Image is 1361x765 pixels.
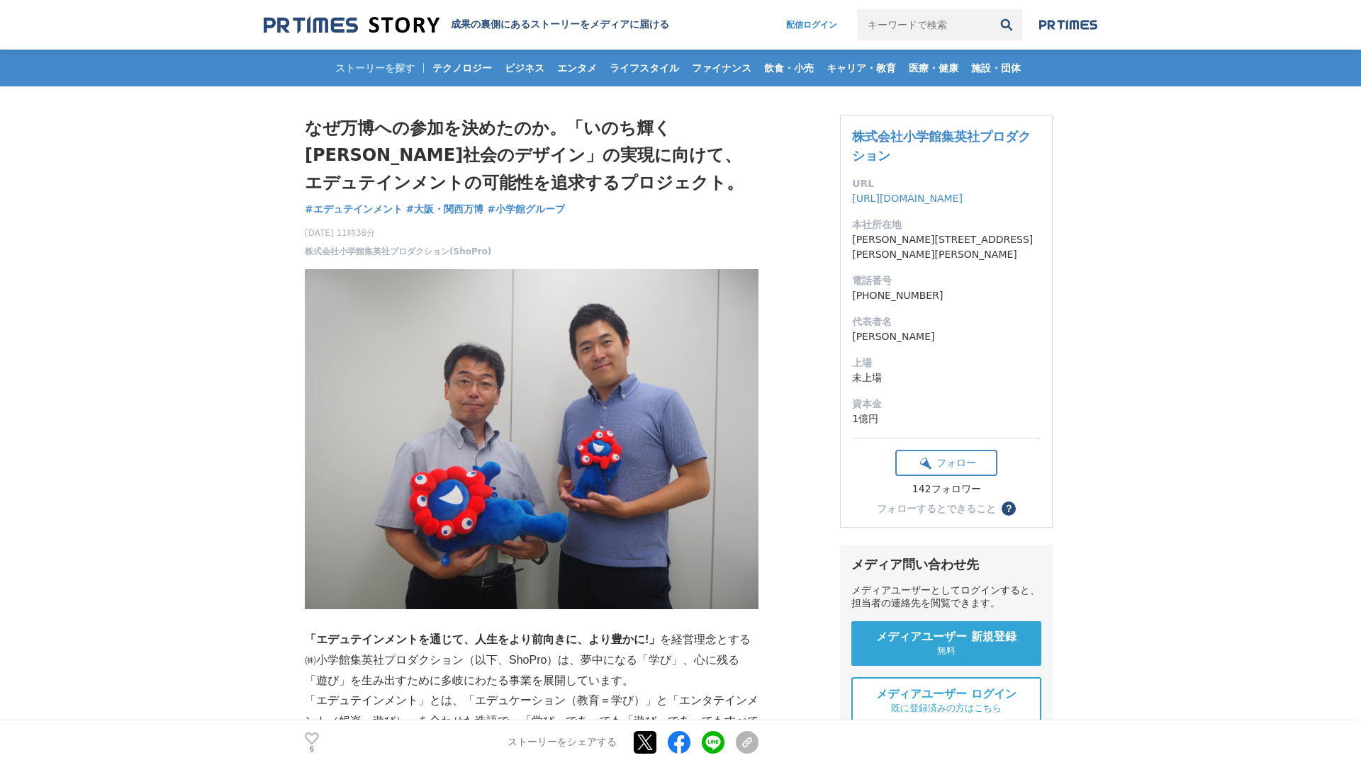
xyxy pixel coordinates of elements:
a: 株式会社小学館集英社プロダクション(ShoPro) [305,245,491,258]
span: #エデュテインメント [305,203,403,215]
div: 142フォロワー [895,483,997,496]
a: #小学館グループ [487,202,565,217]
dd: [PERSON_NAME] [852,329,1041,344]
dt: 代表者名 [852,314,1041,329]
span: ファイナンス [686,62,757,74]
a: ファイナンス [686,50,757,86]
dd: 1億円 [852,412,1041,426]
span: ライフスタイル [604,62,685,74]
dd: [PHONE_NUMBER] [852,288,1041,303]
span: メディアユーザー 新規登録 [876,630,1016,645]
p: を経営理念とする㈱小学館集英社プロダクション（以下、ShoPro）は、夢中になる「学び」、心に残る「遊び」を生み出すために多岐にわたる事業を展開しています。 [305,630,758,691]
a: メディアユーザー 新規登録 無料 [851,621,1041,666]
span: [DATE] 11時38分 [305,227,491,239]
span: 無料 [937,645,956,657]
button: フォロー [895,450,997,476]
h2: 成果の裏側にあるストーリーをメディアに届ける [451,18,669,31]
img: 成果の裏側にあるストーリーをメディアに届ける [264,16,439,35]
dd: 未上場 [852,370,1041,385]
span: 医療・健康 [903,62,964,74]
span: ビジネス [499,62,550,74]
a: テクノロジー [427,50,498,86]
dt: 本社所在地 [852,217,1041,232]
a: 飲食・小売 [758,50,819,86]
a: 配信ログイン [772,9,851,40]
strong: 「エデュテインメントを通じて、人生をより前向きに、より豊かに!」 [305,633,660,645]
dt: 電話番号 [852,273,1041,288]
a: [URL][DOMAIN_NAME] [852,193,963,204]
h1: なぜ万博への参加を決めたのか。「いのち輝く[PERSON_NAME]社会のデザイン」の実現に向けて、エデュテインメントの可能性を追求するプロジェクト。 [305,115,758,196]
a: #エデュテインメント [305,202,403,217]
a: #大阪・関西万博 [406,202,484,217]
dt: 上場 [852,356,1041,370]
span: テクノロジー [427,62,498,74]
div: メディア問い合わせ先 [851,556,1041,573]
a: メディアユーザー ログイン 既に登録済みの方はこちら [851,677,1041,725]
span: 飲食・小売 [758,62,819,74]
input: キーワードで検索 [857,9,991,40]
dd: [PERSON_NAME][STREET_ADDRESS][PERSON_NAME][PERSON_NAME] [852,232,1041,262]
a: 医療・健康 [903,50,964,86]
button: 検索 [991,9,1022,40]
a: ビジネス [499,50,550,86]
a: 成果の裏側にあるストーリーをメディアに届ける 成果の裏側にあるストーリーをメディアに届ける [264,16,669,35]
p: 「エデュテインメント」とは、「エデュケーション（教育＝学び）」と「エンタテインメント（娯楽＝遊び）」を合わせた造語で、「学び」であっても「遊び」であってもすべての世代の人たちにとって「楽しい」「... [305,691,758,752]
a: エンタメ [551,50,603,86]
span: キャリア・教育 [821,62,902,74]
dt: URL [852,176,1041,191]
span: 施設・団体 [965,62,1026,74]
span: 既に登録済みの方はこちら [891,702,1002,715]
img: prtimes [1039,19,1097,30]
dt: 資本金 [852,397,1041,412]
div: メディアユーザーとしてログインすると、担当者の連絡先を閲覧できます。 [851,584,1041,610]
img: thumbnail_adfc5cd0-8d20-11f0-b40b-51709d18cce7.JPG [305,269,758,609]
span: ？ [1004,504,1014,514]
p: 6 [305,746,319,753]
span: #大阪・関西万博 [406,203,484,215]
button: ？ [1002,501,1016,516]
a: ライフスタイル [604,50,685,86]
span: メディアユーザー ログイン [876,687,1016,702]
a: 株式会社小学館集英社プロダクション [852,129,1031,163]
a: キャリア・教育 [821,50,902,86]
a: 施設・団体 [965,50,1026,86]
span: エンタメ [551,62,603,74]
span: #小学館グループ [487,203,565,215]
p: ストーリーをシェアする [508,737,617,749]
div: フォローするとできること [877,504,996,514]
